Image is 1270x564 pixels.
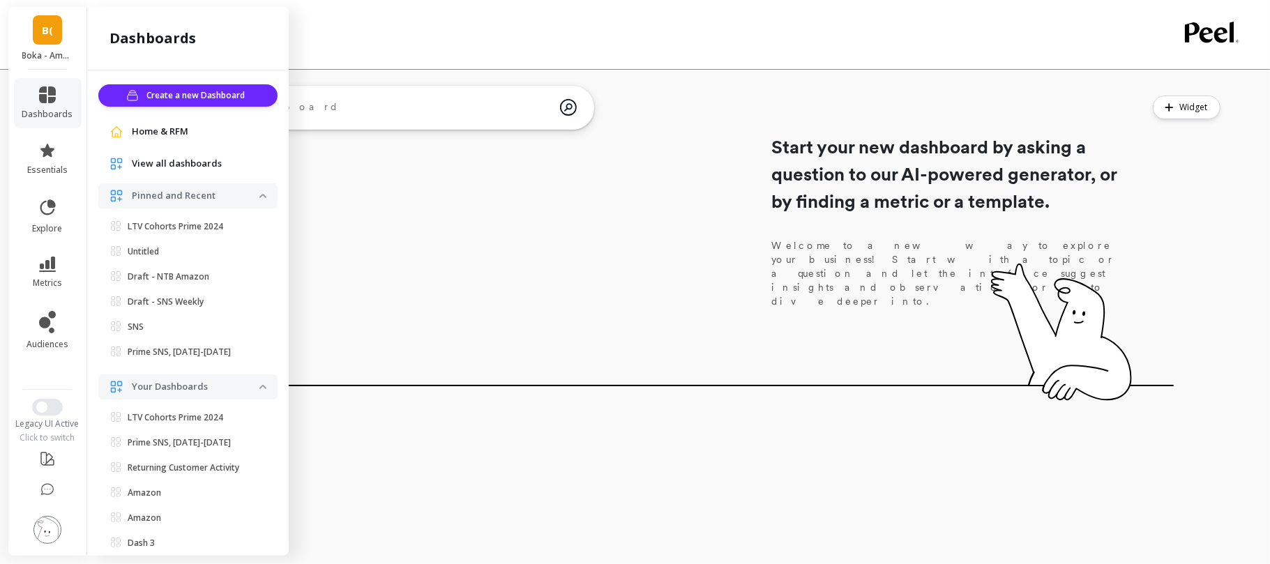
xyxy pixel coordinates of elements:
span: Create a new Dashboard [146,89,249,102]
p: Amazon [128,512,161,524]
img: down caret icon [259,385,266,389]
span: View all dashboards [132,157,222,171]
span: Home & RFM [132,125,188,139]
p: Prime SNS, [DATE]-[DATE] [128,346,231,358]
img: magic search icon [560,89,577,126]
p: Draft - SNS Weekly [128,296,204,307]
img: navigation item icon [109,125,123,139]
p: LTV Cohorts Prime 2024 [128,221,223,232]
button: Switch to New UI [32,399,63,416]
img: navigation item icon [109,157,123,171]
p: Pinned and Recent [132,189,259,203]
p: Prime SNS, [DATE]-[DATE] [128,437,231,448]
p: Returning Customer Activity [128,462,239,473]
button: Widget [1153,96,1220,119]
p: Draft - NTB Amazon [128,271,209,282]
a: View all dashboards [132,157,266,171]
img: profile picture [33,516,61,544]
h2: dashboards [109,29,196,48]
img: navigation item icon [109,380,123,394]
span: essentials [27,165,68,176]
span: dashboards [22,109,73,120]
h1: Start your new dashboard by asking a question to our AI-powered generator, or by finding a metric... [772,133,1121,215]
span: metrics [33,277,62,289]
p: Untitled [128,246,159,257]
img: navigation item icon [109,189,123,203]
img: down caret icon [259,194,266,198]
span: explore [33,223,63,234]
p: Welcome to a new way to explore your business! Start with a topic or a question and let the inter... [772,238,1121,308]
p: SNS [128,321,144,333]
p: Your Dashboards [132,380,259,394]
span: B( [42,22,53,38]
p: Amazon [128,487,161,498]
div: Click to switch [8,432,87,443]
p: LTV Cohorts Prime 2024 [128,412,223,423]
span: audiences [27,339,68,350]
p: Dash 3 [128,538,155,549]
p: Boka - Amazon (Essor) [22,50,73,61]
span: Widget [1179,100,1211,114]
button: Create a new Dashboard [98,84,278,107]
div: Legacy UI Active [8,418,87,429]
